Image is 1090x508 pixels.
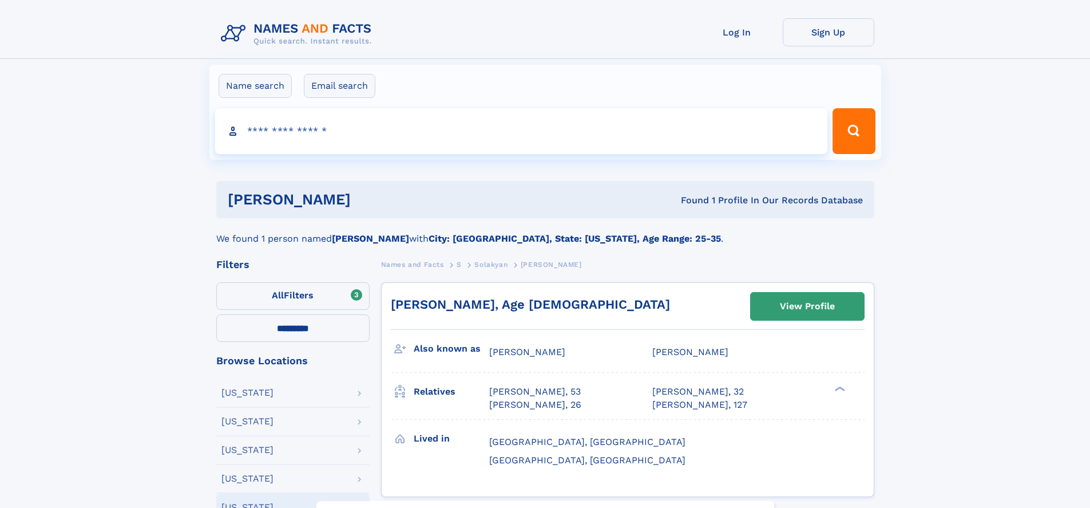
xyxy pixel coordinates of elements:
[429,233,721,244] b: City: [GEOGRAPHIC_DATA], State: [US_STATE], Age Range: 25-35
[521,261,582,269] span: [PERSON_NAME]
[474,257,508,271] a: Solakyan
[652,346,728,357] span: [PERSON_NAME]
[691,18,783,46] a: Log In
[457,261,462,269] span: S
[381,257,444,271] a: Names and Facts
[751,293,864,320] a: View Profile
[216,218,874,246] div: We found 1 person named with .
[216,282,370,310] label: Filters
[780,293,835,320] div: View Profile
[652,399,747,411] a: [PERSON_NAME], 127
[489,385,581,398] a: [PERSON_NAME], 53
[221,474,274,483] div: [US_STATE]
[414,429,489,448] h3: Lived in
[272,290,284,301] span: All
[304,74,375,98] label: Email search
[783,18,874,46] a: Sign Up
[221,388,274,397] div: [US_STATE]
[215,108,828,154] input: search input
[833,108,875,154] button: Search Button
[489,346,565,357] span: [PERSON_NAME]
[832,385,846,393] div: ❯
[332,233,409,244] b: [PERSON_NAME]
[652,385,744,398] a: [PERSON_NAME], 32
[219,74,292,98] label: Name search
[457,257,462,271] a: S
[489,436,685,447] span: [GEOGRAPHIC_DATA], [GEOGRAPHIC_DATA]
[228,192,516,207] h1: [PERSON_NAME]
[391,297,670,312] a: [PERSON_NAME], Age [DEMOGRAPHIC_DATA]
[216,259,370,270] div: Filters
[414,382,489,401] h3: Relatives
[221,446,274,455] div: [US_STATE]
[474,261,508,269] span: Solakyan
[216,356,370,366] div: Browse Locations
[489,455,685,466] span: [GEOGRAPHIC_DATA], [GEOGRAPHIC_DATA]
[221,417,274,426] div: [US_STATE]
[414,339,489,359] h3: Also known as
[516,194,863,207] div: Found 1 Profile In Our Records Database
[216,18,381,49] img: Logo Names and Facts
[489,399,581,411] a: [PERSON_NAME], 26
